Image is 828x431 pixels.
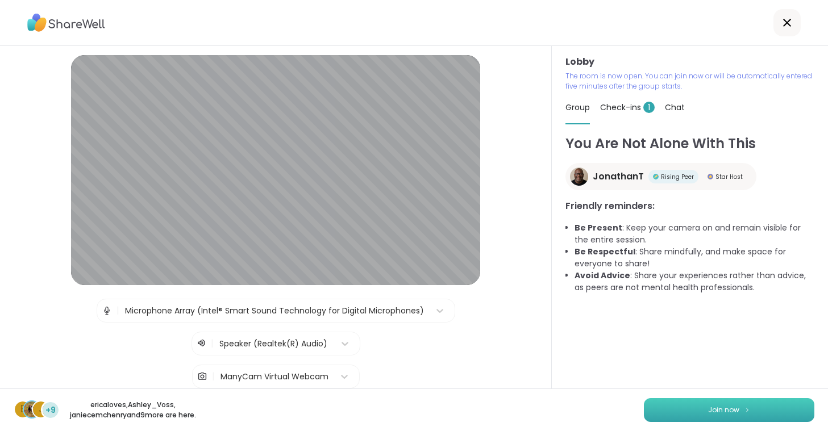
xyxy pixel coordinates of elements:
[39,402,44,417] span: j
[665,102,685,113] span: Chat
[653,174,659,179] img: Rising Peer
[708,174,713,179] img: Star Host
[565,71,814,91] p: The room is now open. You can join now or will be automatically entered five minutes after the gr...
[45,404,56,416] span: +9
[715,173,743,181] span: Star Host
[575,246,814,270] li: : Share mindfully, and make space for everyone to share!
[102,299,112,322] img: Microphone
[575,222,814,246] li: : Keep your camera on and remain visible for the entire session.
[661,173,694,181] span: Rising Peer
[565,199,814,213] h3: Friendly reminders:
[20,402,25,417] span: e
[220,371,328,383] div: ManyCam Virtual Webcam
[24,401,40,417] img: Ashley_Voss
[644,398,814,422] button: Join now
[565,102,590,113] span: Group
[27,10,105,36] img: ShareWell Logo
[565,163,756,190] a: JonathanTJonathanTRising PeerRising PeerStar HostStar Host
[575,270,814,294] li: : Share your experiences rather than advice, as peers are not mental health professionals.
[575,270,630,281] b: Avoid Advice
[211,337,214,350] span: |
[575,246,635,257] b: Be Respectful
[600,102,655,113] span: Check-ins
[197,365,207,388] img: Camera
[643,102,655,113] span: 1
[125,305,424,317] div: Microphone Array (Intel® Smart Sound Technology for Digital Microphones)
[744,407,751,413] img: ShareWell Logomark
[565,55,814,69] h3: Lobby
[593,170,644,183] span: JonathanT
[565,133,814,154] h1: You Are Not Alone With This
[116,299,119,322] span: |
[708,405,739,415] span: Join now
[575,222,622,233] b: Be Present
[212,365,215,388] span: |
[69,400,197,420] p: ericaloves , Ashley_Voss , janiecemchenry and 9 more are here.
[570,168,588,186] img: JonathanT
